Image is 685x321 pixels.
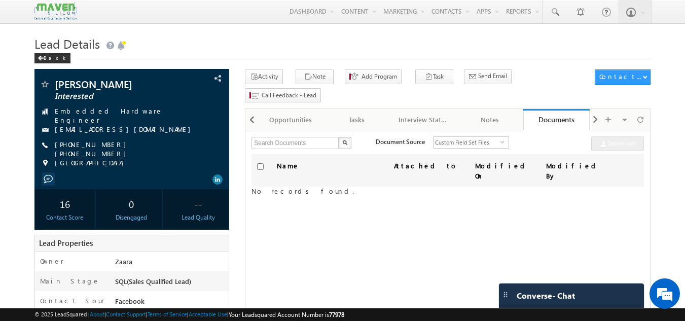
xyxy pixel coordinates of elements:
[457,109,523,130] a: Notes
[266,114,315,126] div: Opportunities
[500,139,509,144] span: select
[34,3,77,20] img: Custom Logo
[55,79,175,89] span: [PERSON_NAME]
[546,161,599,180] span: Modified By
[342,140,347,145] img: Search
[394,161,462,170] span: Attached to
[415,69,453,84] button: Task
[148,311,187,317] a: Terms of Service
[464,69,512,84] button: Send Email
[229,311,344,318] span: Your Leadsquared Account Number is
[40,276,100,286] label: Main Stage
[251,187,644,196] label: No records found.
[595,69,651,85] button: Contact Actions
[591,136,644,151] a: Download
[523,109,590,130] a: Documents
[376,136,425,147] div: Document Source
[40,257,64,266] label: Owner
[40,296,105,314] label: Contact Source
[262,91,316,100] span: Call Feedback - Lead
[34,35,100,52] span: Lead Details
[103,213,160,222] div: Disengaged
[332,114,381,126] div: Tasks
[113,296,229,310] div: Facebook
[170,194,226,213] div: --
[296,69,334,84] button: Note
[245,69,283,84] button: Activity
[34,53,76,61] a: Back
[390,109,457,130] a: Interview Status
[55,91,175,101] span: Interested
[90,311,104,317] a: About
[37,213,93,222] div: Contact Score
[272,161,305,170] span: Name
[39,238,93,248] span: Lead Properties
[170,213,226,222] div: Lead Quality
[362,72,397,81] span: Add Program
[501,291,510,299] img: carter-drag
[531,115,582,124] div: Documents
[34,310,344,319] span: © 2025 LeadSquared | | | | |
[37,194,93,213] div: 16
[251,137,340,149] input: Search Documents
[245,88,321,103] button: Call Feedback - Lead
[475,161,528,180] span: Modified On
[257,163,264,170] input: Check all records
[258,109,324,130] a: Opportunities
[465,114,514,126] div: Notes
[106,311,146,317] a: Contact Support
[55,158,129,168] span: [GEOGRAPHIC_DATA]
[478,72,507,81] span: Send Email
[324,109,390,130] a: Tasks
[115,257,132,266] span: Zaara
[399,114,448,126] div: Interview Status
[599,72,642,81] div: Contact Actions
[189,311,227,317] a: Acceptable Use
[434,137,500,148] span: Custom Field Set Files
[55,140,212,158] span: [PHONE_NUMBER] [PHONE_NUMBER]
[345,69,402,84] button: Add Program
[55,106,212,125] span: Embedded Hardware Engineer
[329,311,344,318] span: 77978
[103,194,160,213] div: 0
[113,276,229,291] div: SQL(Sales Qualified Lead)
[517,291,575,300] span: Converse - Chat
[55,125,196,133] a: [EMAIL_ADDRESS][DOMAIN_NAME]
[34,53,70,63] div: Back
